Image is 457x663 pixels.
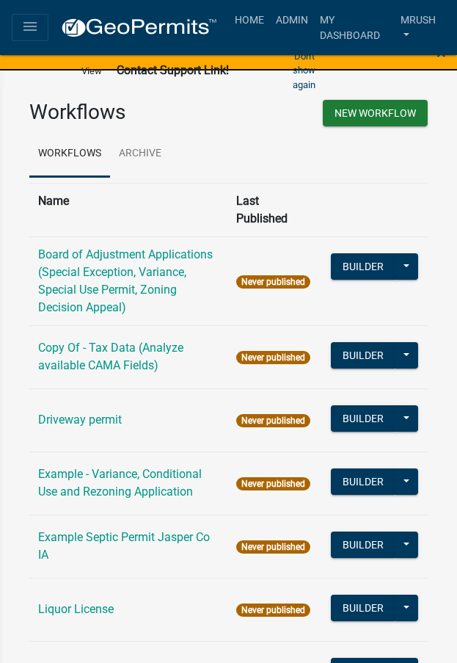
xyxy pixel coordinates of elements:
button: Builder [331,595,395,621]
span: Never published [236,604,310,617]
span: Never published [236,477,310,490]
button: Builder [331,405,395,432]
th: Name [29,183,227,236]
a: Board of Adjustment Applications (Special Exception, Variance, Special Use Permit, Zoning Decisio... [38,247,213,314]
a: Workflows [29,131,110,178]
button: Builder [331,468,395,495]
a: Archive [110,131,170,178]
button: Don't show again [277,44,332,97]
a: View [76,59,108,83]
button: Builder [331,342,395,369]
button: Builder [331,253,395,280]
a: MRush [395,6,445,49]
span: Never published [236,351,310,364]
a: Home [229,6,270,34]
h3: Workflows [29,100,218,125]
i: menu [21,18,39,35]
a: Example - Variance, Conditional Use and Rezoning Application [38,467,202,499]
a: Admin [270,6,314,34]
a: Liquor License [38,602,114,616]
span: Never published [236,275,310,289]
a: Driveway permit [38,413,122,427]
button: menu [12,14,48,41]
button: New Workflow [323,100,428,126]
a: My Dashboard [314,6,395,49]
th: Last Published [227,183,321,236]
strong: Contact Support Link! [117,62,229,76]
a: Copy Of - Tax Data (Analyze available CAMA Fields) [38,341,183,372]
button: Builder [331,532,395,558]
a: Example Septic Permit Jasper Co IA [38,530,210,562]
span: Never published [236,414,310,427]
button: Close [436,44,446,62]
span: Never published [236,540,310,554]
